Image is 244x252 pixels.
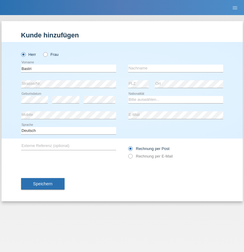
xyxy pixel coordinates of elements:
[128,154,173,158] label: Rechnung per E-Mail
[21,178,65,190] button: Speichern
[43,52,47,56] input: Frau
[229,6,241,9] a: menu
[33,181,52,186] span: Speichern
[21,52,36,57] label: Herr
[21,31,223,39] h1: Kunde hinzufügen
[232,5,238,11] i: menu
[128,154,132,161] input: Rechnung per E-Mail
[128,146,170,151] label: Rechnung per Post
[128,146,132,154] input: Rechnung per Post
[21,52,25,56] input: Herr
[43,52,59,57] label: Frau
